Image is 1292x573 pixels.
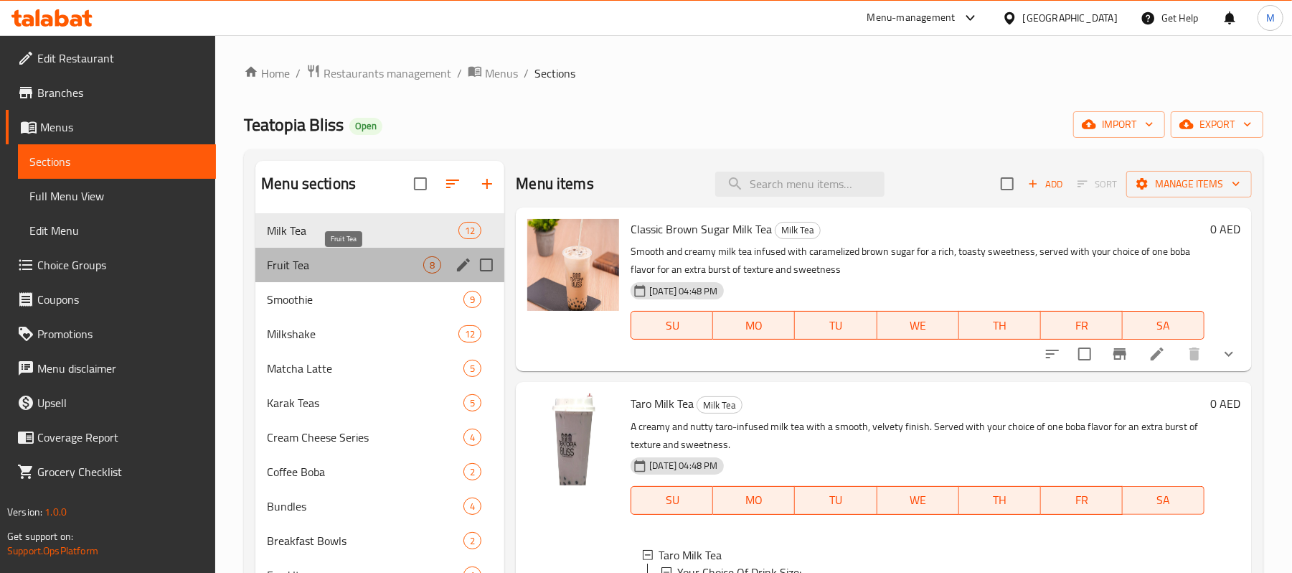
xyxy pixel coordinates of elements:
span: 12 [459,224,481,238]
button: Add [1022,173,1068,195]
h6: 0 AED [1210,219,1240,239]
span: [DATE] 04:48 PM [643,459,723,472]
span: SU [637,490,707,511]
div: Breakfast Bowls2 [255,523,504,558]
a: Choice Groups [6,248,216,282]
div: items [463,394,481,411]
button: import [1073,111,1165,138]
div: Bundles [267,498,463,515]
span: export [1182,116,1252,134]
span: Menus [40,118,204,136]
span: Milk Tea [697,397,742,414]
p: Smooth and creamy milk tea infused with caramelized brown sugar for a rich, toasty sweetness, ser... [631,243,1204,279]
span: Add [1026,176,1065,192]
button: WE [877,486,959,515]
span: Milk Tea [267,222,458,239]
svg: Show Choices [1220,345,1237,363]
button: WE [877,311,959,340]
span: Menu disclaimer [37,360,204,377]
span: TH [965,490,1035,511]
span: Coffee Boba [267,463,463,480]
span: Milk Tea [775,222,820,238]
span: Promotions [37,325,204,343]
span: import [1085,116,1154,134]
span: Get support on: [7,527,73,546]
span: 5 [464,396,481,410]
div: items [463,532,481,549]
div: Milkshake12 [255,317,504,351]
span: Select to update [1070,339,1100,369]
span: Select section first [1068,173,1126,195]
span: Branches [37,84,204,101]
span: TU [801,315,871,336]
button: delete [1177,337,1212,371]
a: Promotions [6,317,216,351]
button: SU [631,311,713,340]
a: Menu disclaimer [6,351,216,386]
div: items [463,291,481,308]
span: Sort sections [435,167,470,201]
span: 1.0.0 [44,503,67,521]
span: 9 [464,293,481,307]
span: SA [1128,315,1199,336]
span: Menus [485,65,518,82]
img: Taro Milk Tea [527,393,619,485]
div: Fruit Tea8edit [255,248,504,282]
div: Open [349,118,382,135]
div: Cream Cheese Series4 [255,420,504,455]
div: Milk Tea [775,222,821,239]
h2: Menu sections [261,173,356,195]
span: Select section [992,169,1022,199]
div: Bundles4 [255,489,504,523]
span: Open [349,120,382,132]
a: Restaurants management [306,64,451,83]
span: Edit Menu [29,222,204,239]
div: Coffee Boba2 [255,455,504,489]
div: Milk Tea12 [255,213,504,248]
div: Smoothie9 [255,282,504,317]
button: SU [631,486,713,515]
h2: Menu items [516,173,594,195]
span: FR [1047,490,1117,511]
span: Add item [1022,173,1068,195]
a: Upsell [6,386,216,420]
button: TU [795,486,877,515]
a: Branches [6,75,216,110]
div: items [463,429,481,446]
li: / [457,65,462,82]
span: Breakfast Bowls [267,532,463,549]
button: Branch-specific-item [1103,337,1137,371]
span: FR [1047,315,1117,336]
button: sort-choices [1035,337,1070,371]
button: FR [1041,311,1123,340]
button: SA [1123,486,1204,515]
span: MO [719,315,789,336]
span: Coverage Report [37,429,204,446]
a: Menus [6,110,216,144]
div: Karak Teas [267,394,463,411]
button: MO [713,486,795,515]
span: Edit Restaurant [37,50,204,67]
span: Taro Milk Tea [631,393,694,414]
a: Edit Restaurant [6,41,216,75]
div: Milk Tea [697,396,742,414]
a: Edit Menu [18,213,216,248]
span: TU [801,490,871,511]
span: Full Menu View [29,187,204,205]
div: [GEOGRAPHIC_DATA] [1023,10,1118,26]
div: items [423,256,441,274]
span: Restaurants management [324,65,451,82]
span: Classic Brown Sugar Milk Tea [631,218,772,240]
li: / [524,65,529,82]
a: Support.OpsPlatform [7,541,98,560]
div: Menu-management [867,9,956,27]
div: items [463,463,481,480]
span: MO [719,490,789,511]
nav: breadcrumb [244,64,1263,83]
span: 2 [464,465,481,479]
h6: 0 AED [1210,393,1240,414]
span: Upsell [37,394,204,411]
div: items [463,498,481,515]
